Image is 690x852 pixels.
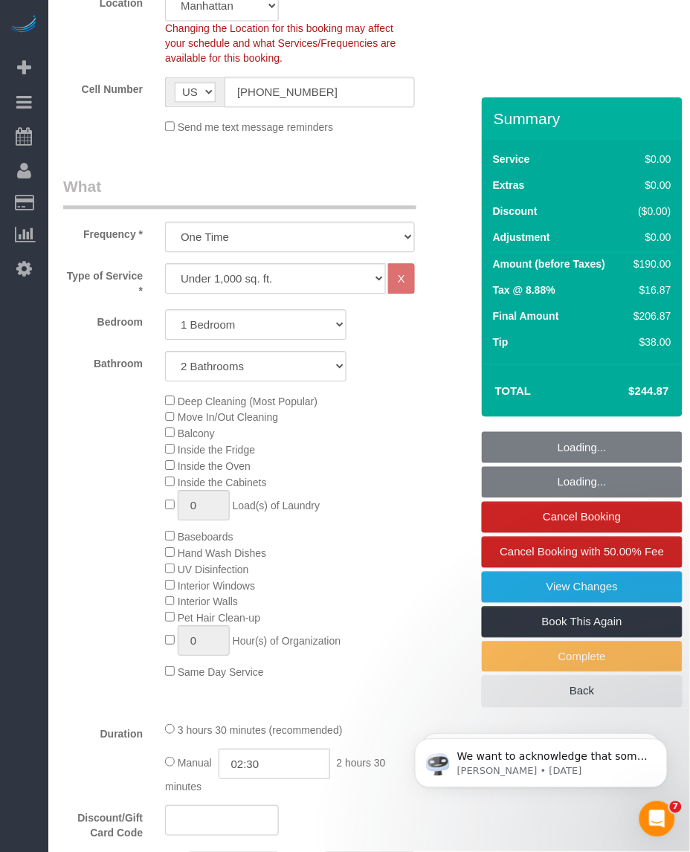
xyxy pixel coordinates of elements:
label: Tax @ 8.88% [493,283,555,297]
p: Message from Ellie, sent 1w ago [65,57,257,71]
a: Book This Again [482,607,683,638]
span: Baseboards [178,531,233,543]
label: Cell Number [52,77,154,97]
h4: $244.87 [584,385,669,398]
span: Interior Windows [178,580,255,592]
legend: What [63,175,416,209]
label: Bathroom [52,351,154,371]
span: Hand Wash Dishes [178,547,266,559]
span: Same Day Service [178,666,264,678]
img: Automaid Logo [9,15,39,36]
div: $38.00 [628,335,671,349]
span: UV Disinfection [178,564,249,575]
div: $0.00 [628,230,671,245]
div: $206.87 [628,309,671,323]
span: Send me text message reminders [178,121,333,133]
label: Duration [52,721,154,741]
a: Cancel Booking [482,502,683,533]
a: View Changes [482,572,683,603]
span: Cancel Booking with 50.00% Fee [500,546,665,558]
div: $16.87 [628,283,671,297]
label: Service [493,152,530,167]
label: Discount/Gift Card Code [52,805,154,840]
label: Final Amount [493,309,559,323]
span: Manual [178,757,212,769]
span: Pet Hair Clean-up [178,612,260,624]
label: Tip [493,335,509,349]
iframe: Intercom live chat [639,801,675,837]
span: Inside the Fridge [178,444,255,456]
div: $190.00 [628,256,671,271]
div: $0.00 [628,152,671,167]
a: Cancel Booking with 50.00% Fee [482,537,683,568]
span: Load(s) of Laundry [233,500,320,511]
label: Type of Service * [52,263,154,298]
iframe: Intercom notifications message [393,708,690,812]
label: Discount [493,204,538,219]
label: Bedroom [52,309,154,329]
span: Hour(s) of Organization [233,635,341,647]
span: Move In/Out Cleaning [178,411,278,423]
span: Deep Cleaning (Most Popular) [178,396,317,407]
div: ($0.00) [628,204,671,219]
div: $0.00 [628,178,671,193]
span: Balcony [178,427,215,439]
a: Back [482,676,683,707]
span: Inside the Oven [178,460,251,472]
span: 3 hours 30 minutes (recommended) [178,724,343,736]
span: Changing the Location for this booking may affect your schedule and what Services/Frequencies are... [165,22,396,64]
span: Interior Walls [178,596,238,607]
span: Inside the Cabinets [178,477,267,488]
span: 7 [670,801,682,813]
h3: Summary [494,110,675,127]
input: Cell Number [225,77,415,107]
label: Extras [493,178,525,193]
span: We want to acknowledge that some users may be experiencing lag or slower performance in our softw... [65,43,256,247]
strong: Total [495,384,532,397]
span: 2 hours 30 minutes [165,757,386,793]
label: Amount (before Taxes) [493,256,605,271]
label: Adjustment [493,230,550,245]
label: Frequency * [52,222,154,242]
